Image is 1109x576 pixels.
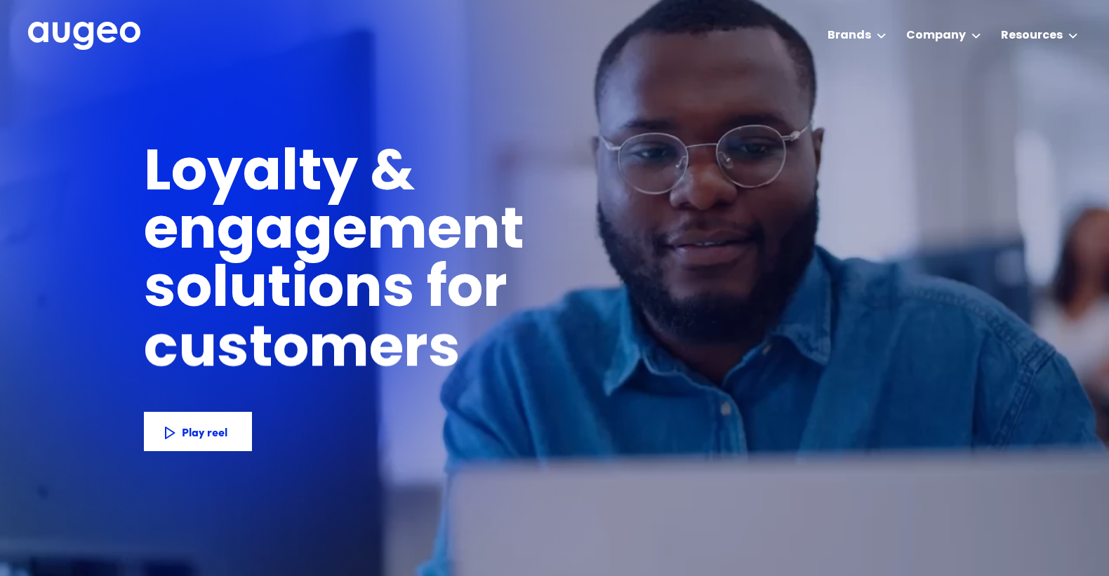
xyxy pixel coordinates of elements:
[906,27,966,44] div: Company
[144,412,252,451] a: Play reel
[28,22,140,51] img: Augeo's full logo in white.
[28,22,140,51] a: home
[1001,27,1063,44] div: Resources
[144,322,491,380] h1: customers
[144,146,750,321] h1: Loyalty & engagement solutions for
[828,27,871,44] div: Brands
